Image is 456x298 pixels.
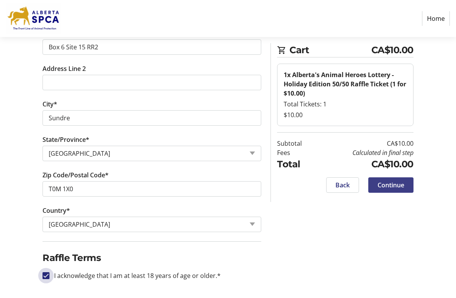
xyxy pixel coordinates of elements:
td: CA$10.00 [316,157,413,171]
td: Total [277,157,316,171]
div: Total Tickets: 1 [284,99,407,109]
label: Zip Code/Postal Code* [43,170,109,180]
label: I acknowledge that I am at least 18 years of age or older.* [49,271,221,280]
td: Fees [277,148,316,157]
input: City [43,110,261,126]
div: $10.00 [284,110,407,120]
label: State/Province* [43,135,89,144]
td: Calculated in final step [316,148,413,157]
img: Alberta SPCA's Logo [6,3,61,34]
label: City* [43,99,57,109]
label: Country* [43,206,70,215]
h2: Raffle Terms [43,251,261,265]
label: Address Line 2 [43,64,86,73]
span: Continue [378,180,404,190]
td: Subtotal [277,139,316,148]
span: Back [335,180,350,190]
td: CA$10.00 [316,139,413,148]
input: Zip or Postal Code [43,181,261,197]
button: Continue [368,177,413,193]
a: Home [422,11,450,26]
span: CA$10.00 [371,43,413,57]
input: Address [43,39,261,55]
button: Back [326,177,359,193]
strong: 1x Alberta's Animal Heroes Lottery - Holiday Edition 50/50 Raffle Ticket (1 for $10.00) [284,71,406,98]
span: Cart [289,43,371,57]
